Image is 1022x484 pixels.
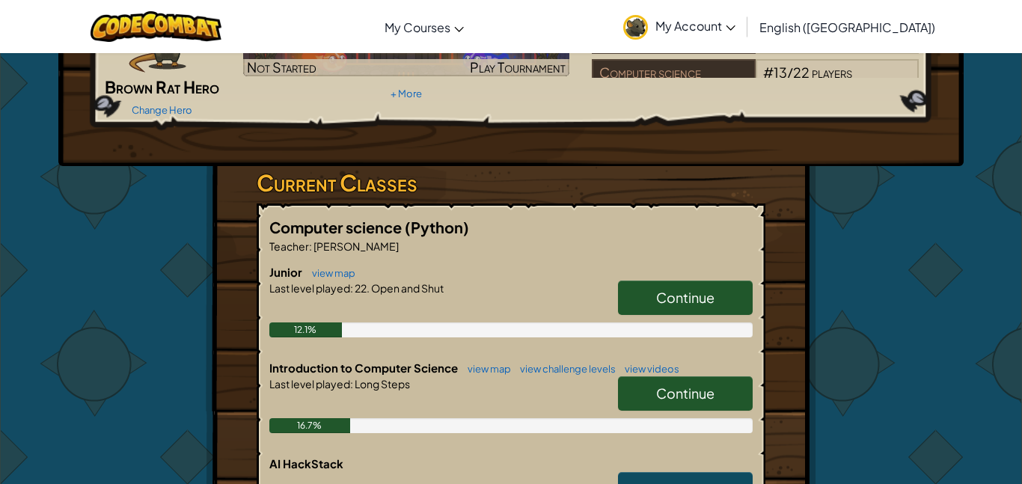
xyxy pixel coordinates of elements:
a: My Account [616,3,743,50]
a: Computer science#13/22players [592,73,919,91]
span: Last level played [269,281,350,295]
span: (Python) [405,218,469,236]
span: My Account [655,18,735,34]
span: Continue [656,385,715,402]
span: Not Started [247,58,316,76]
a: English ([GEOGRAPHIC_DATA]) [752,7,943,47]
img: avatar [623,15,648,40]
span: [PERSON_NAME] [312,239,399,253]
span: My Courses [385,19,450,35]
span: Brown Rat Hero [105,76,219,97]
span: players [812,64,852,81]
div: 16.7% [269,418,350,433]
span: Play Tournament [470,58,566,76]
span: # [763,64,774,81]
h3: Current Classes [257,166,765,200]
a: view map [460,363,511,375]
a: view map [305,267,355,279]
span: 13 [774,64,787,81]
span: Continue [656,289,715,306]
a: + More [391,88,422,99]
span: Last level played [269,377,350,390]
span: Computer science [269,218,405,236]
span: 22 [793,64,810,81]
span: Open and Shut [370,281,444,295]
div: 12.1% [269,322,342,337]
div: Computer science [592,59,755,88]
span: : [350,281,353,295]
span: : [350,377,353,390]
a: My Courses [377,7,471,47]
span: 22. [353,281,370,295]
a: view videos [617,363,679,375]
span: Teacher [269,239,309,253]
img: CodeCombat logo [91,11,221,42]
span: English ([GEOGRAPHIC_DATA]) [759,19,935,35]
span: Introduction to Computer Science [269,361,460,375]
span: / [787,64,793,81]
span: AI HackStack [269,456,343,471]
a: view challenge levels [512,363,616,375]
span: : [309,239,312,253]
a: Change Hero [132,104,192,116]
span: Long Steps [353,377,410,390]
span: Junior [269,265,305,279]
